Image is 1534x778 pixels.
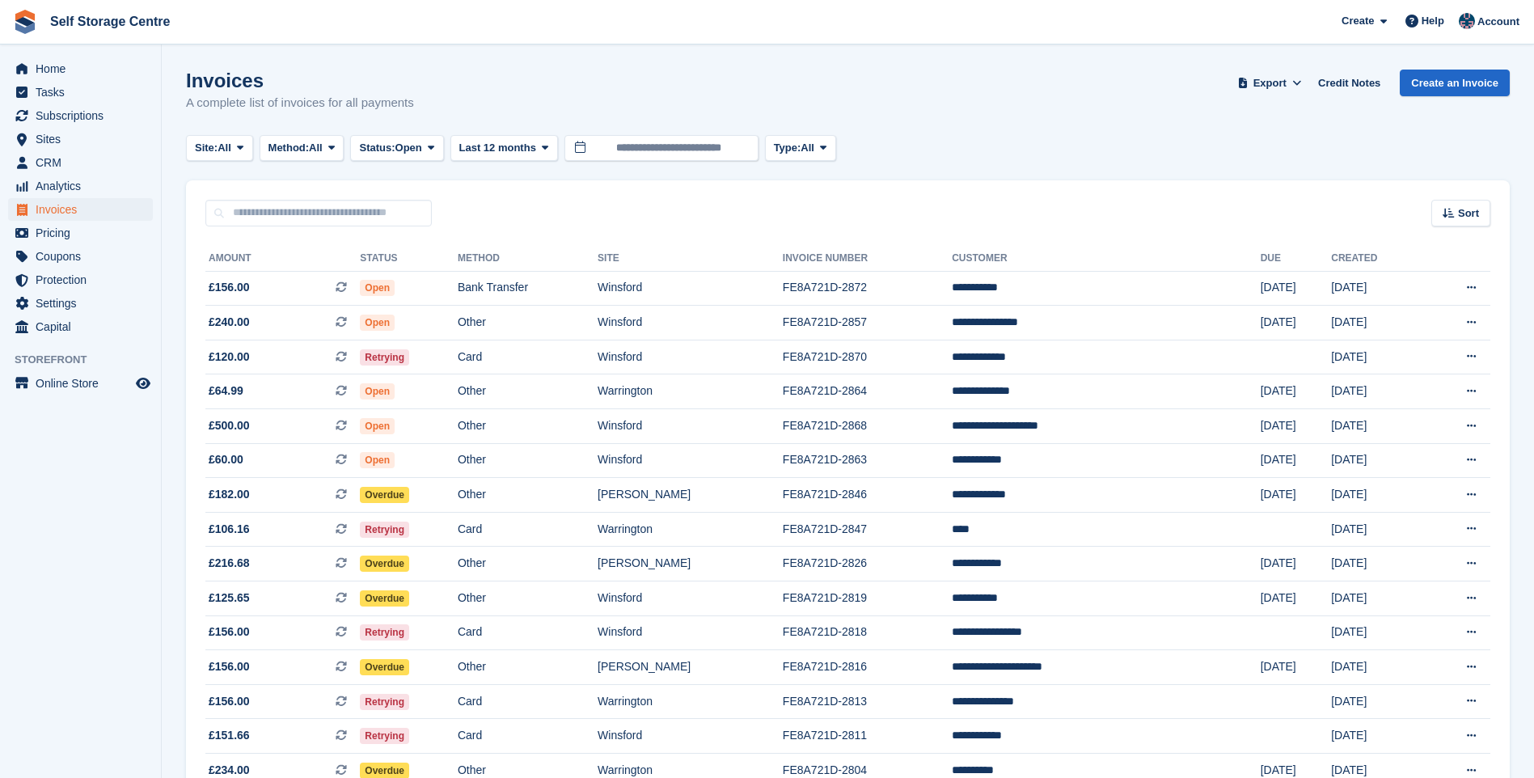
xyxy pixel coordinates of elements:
[783,306,952,340] td: FE8A721D-2857
[1261,478,1332,513] td: [DATE]
[309,140,323,156] span: All
[1331,271,1423,306] td: [DATE]
[458,478,598,513] td: Other
[598,650,783,685] td: [PERSON_NAME]
[8,245,153,268] a: menu
[360,728,409,744] span: Retrying
[1261,374,1332,409] td: [DATE]
[783,547,952,581] td: FE8A721D-2826
[1331,650,1423,685] td: [DATE]
[360,349,409,366] span: Retrying
[1331,246,1423,272] th: Created
[359,140,395,156] span: Status:
[783,246,952,272] th: Invoice Number
[783,271,952,306] td: FE8A721D-2872
[458,547,598,581] td: Other
[1331,340,1423,374] td: [DATE]
[218,140,231,156] span: All
[360,522,409,538] span: Retrying
[36,245,133,268] span: Coupons
[1400,70,1510,96] a: Create an Invoice
[15,352,161,368] span: Storefront
[1331,443,1423,478] td: [DATE]
[44,8,176,35] a: Self Storage Centre
[598,246,783,272] th: Site
[1331,547,1423,581] td: [DATE]
[783,340,952,374] td: FE8A721D-2870
[8,57,153,80] a: menu
[1261,246,1332,272] th: Due
[598,478,783,513] td: [PERSON_NAME]
[765,135,836,162] button: Type: All
[1331,684,1423,719] td: [DATE]
[260,135,344,162] button: Method: All
[598,306,783,340] td: Winsford
[458,581,598,616] td: Other
[783,478,952,513] td: FE8A721D-2846
[598,340,783,374] td: Winsford
[1261,547,1332,581] td: [DATE]
[1458,205,1479,222] span: Sort
[952,246,1260,272] th: Customer
[1261,271,1332,306] td: [DATE]
[783,512,952,547] td: FE8A721D-2847
[8,104,153,127] a: menu
[133,374,153,393] a: Preview store
[458,650,598,685] td: Other
[458,271,598,306] td: Bank Transfer
[458,719,598,754] td: Card
[8,222,153,244] a: menu
[8,315,153,338] a: menu
[458,409,598,444] td: Other
[458,340,598,374] td: Card
[36,315,133,338] span: Capital
[458,615,598,650] td: Card
[783,650,952,685] td: FE8A721D-2816
[209,486,250,503] span: £182.00
[1261,650,1332,685] td: [DATE]
[783,409,952,444] td: FE8A721D-2868
[36,222,133,244] span: Pricing
[36,151,133,174] span: CRM
[36,81,133,104] span: Tasks
[598,512,783,547] td: Warrington
[360,452,395,468] span: Open
[36,104,133,127] span: Subscriptions
[209,349,250,366] span: £120.00
[209,658,250,675] span: £156.00
[36,57,133,80] span: Home
[598,271,783,306] td: Winsford
[458,443,598,478] td: Other
[1234,70,1305,96] button: Export
[1331,581,1423,616] td: [DATE]
[458,306,598,340] td: Other
[1261,443,1332,478] td: [DATE]
[360,315,395,331] span: Open
[36,198,133,221] span: Invoices
[8,292,153,315] a: menu
[205,246,360,272] th: Amount
[450,135,558,162] button: Last 12 months
[186,70,414,91] h1: Invoices
[1312,70,1387,96] a: Credit Notes
[1261,581,1332,616] td: [DATE]
[360,556,409,572] span: Overdue
[360,487,409,503] span: Overdue
[360,418,395,434] span: Open
[458,246,598,272] th: Method
[783,443,952,478] td: FE8A721D-2863
[783,684,952,719] td: FE8A721D-2813
[209,590,250,607] span: £125.65
[598,374,783,409] td: Warrington
[395,140,422,156] span: Open
[350,135,443,162] button: Status: Open
[8,198,153,221] a: menu
[598,581,783,616] td: Winsford
[8,175,153,197] a: menu
[459,140,536,156] span: Last 12 months
[1253,75,1287,91] span: Export
[1459,13,1475,29] img: Clair Cole
[360,624,409,641] span: Retrying
[783,719,952,754] td: FE8A721D-2811
[598,719,783,754] td: Winsford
